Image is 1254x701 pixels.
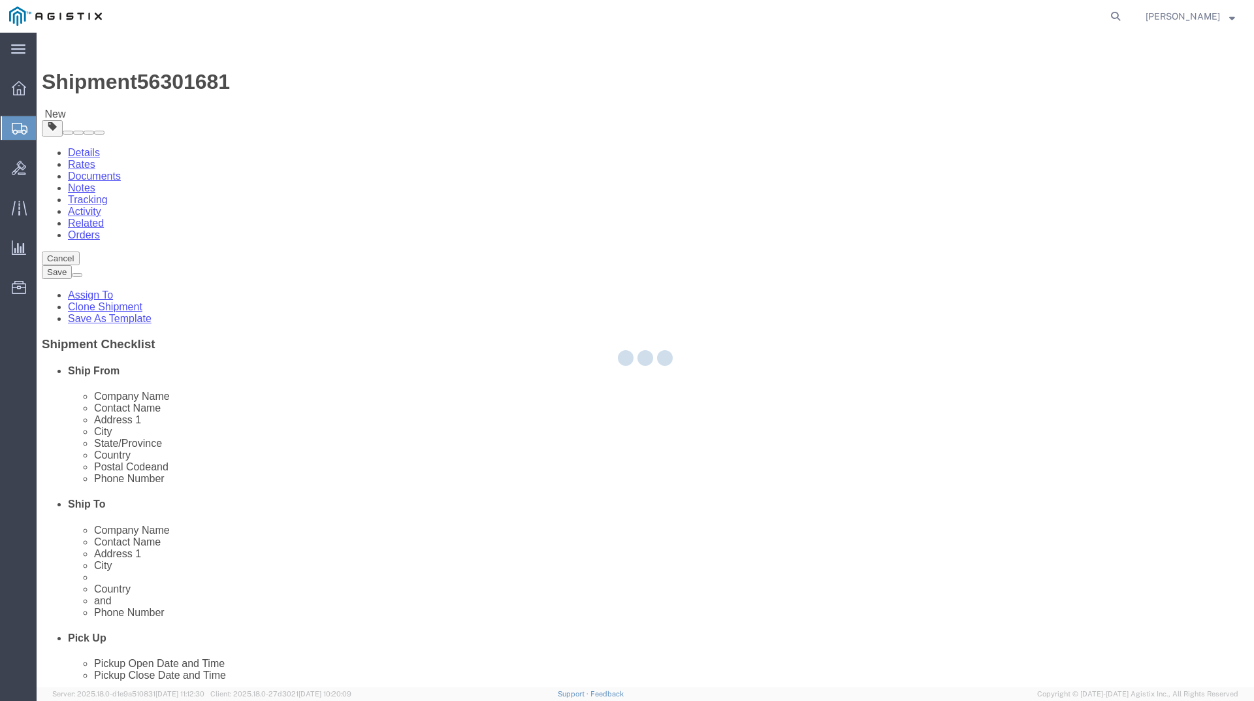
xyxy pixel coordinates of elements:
span: Copyright © [DATE]-[DATE] Agistix Inc., All Rights Reserved [1037,689,1238,700]
span: [DATE] 11:12:30 [155,690,204,698]
img: logo [9,7,102,26]
a: Feedback [590,690,624,698]
span: [DATE] 10:20:09 [298,690,351,698]
span: Client: 2025.18.0-27d3021 [210,690,351,698]
a: Support [558,690,590,698]
span: Stuart Packer [1146,9,1220,24]
span: Server: 2025.18.0-d1e9a510831 [52,690,204,698]
button: [PERSON_NAME] [1145,8,1236,24]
